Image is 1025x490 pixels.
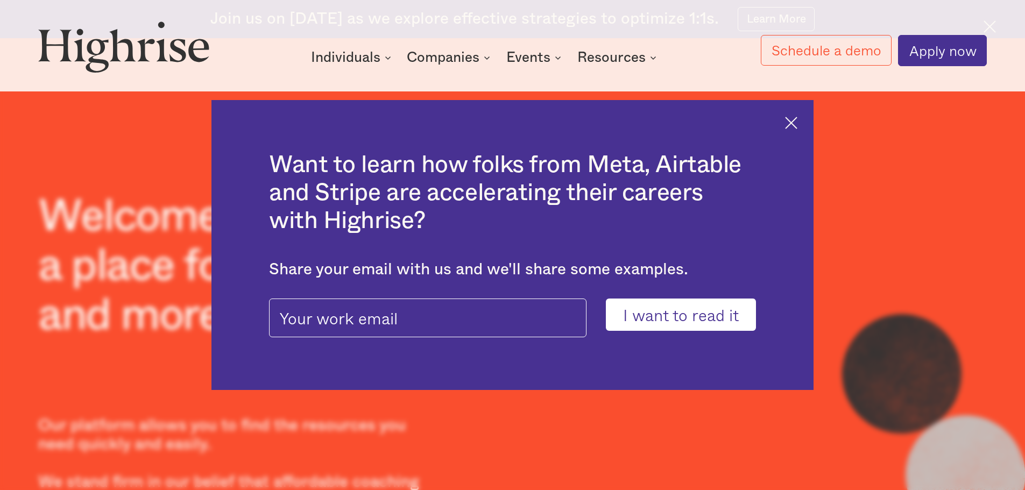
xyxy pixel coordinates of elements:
div: Individuals [311,51,380,64]
div: Resources [577,51,660,64]
div: Individuals [311,51,394,64]
a: Apply now [898,35,987,66]
div: Events [506,51,550,64]
div: Share your email with us and we'll share some examples. [269,260,756,279]
input: I want to read it [606,299,756,331]
div: Resources [577,51,646,64]
input: Your work email [269,299,586,337]
h2: Want to learn how folks from Meta, Airtable and Stripe are accelerating their careers with Highrise? [269,151,756,235]
a: Schedule a demo [761,35,892,66]
img: Cross icon [785,117,797,129]
form: current-ascender-homepage-modal-form [269,299,756,331]
img: Highrise logo [38,21,209,73]
div: Companies [407,51,493,64]
div: Events [506,51,564,64]
div: Companies [407,51,479,64]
